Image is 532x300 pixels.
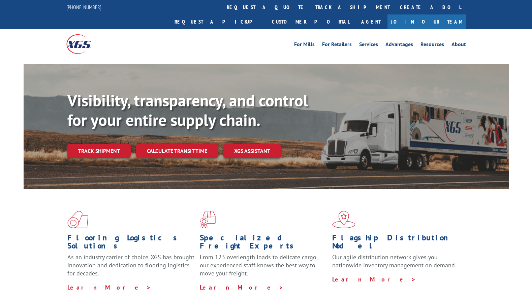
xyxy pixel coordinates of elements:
a: Resources [420,42,444,49]
h1: Flooring Logistics Solutions [67,234,195,253]
img: xgs-icon-total-supply-chain-intelligence-red [67,211,88,228]
a: [PHONE_NUMBER] [66,4,101,10]
a: About [451,42,466,49]
p: From 123 overlength loads to delicate cargo, our experienced staff knows the best way to move you... [200,253,327,283]
h1: Flagship Distribution Model [332,234,460,253]
img: xgs-icon-focused-on-flooring-red [200,211,216,228]
a: Learn More > [67,284,151,291]
a: Track shipment [67,144,131,158]
a: Customer Portal [267,14,354,29]
a: For Retailers [322,42,352,49]
a: Calculate transit time [136,144,218,158]
a: XGS ASSISTANT [223,144,281,158]
a: Learn More > [200,284,284,291]
a: Request a pickup [169,14,267,29]
h1: Specialized Freight Experts [200,234,327,253]
a: Join Our Team [387,14,466,29]
b: Visibility, transparency, and control for your entire supply chain. [67,90,308,130]
a: Learn More > [332,275,416,283]
a: Advantages [385,42,413,49]
a: For Mills [294,42,315,49]
a: Agent [354,14,387,29]
span: Our agile distribution network gives you nationwide inventory management on demand. [332,253,456,269]
a: Services [359,42,378,49]
span: As an industry carrier of choice, XGS has brought innovation and dedication to flooring logistics... [67,253,194,277]
img: xgs-icon-flagship-distribution-model-red [332,211,355,228]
